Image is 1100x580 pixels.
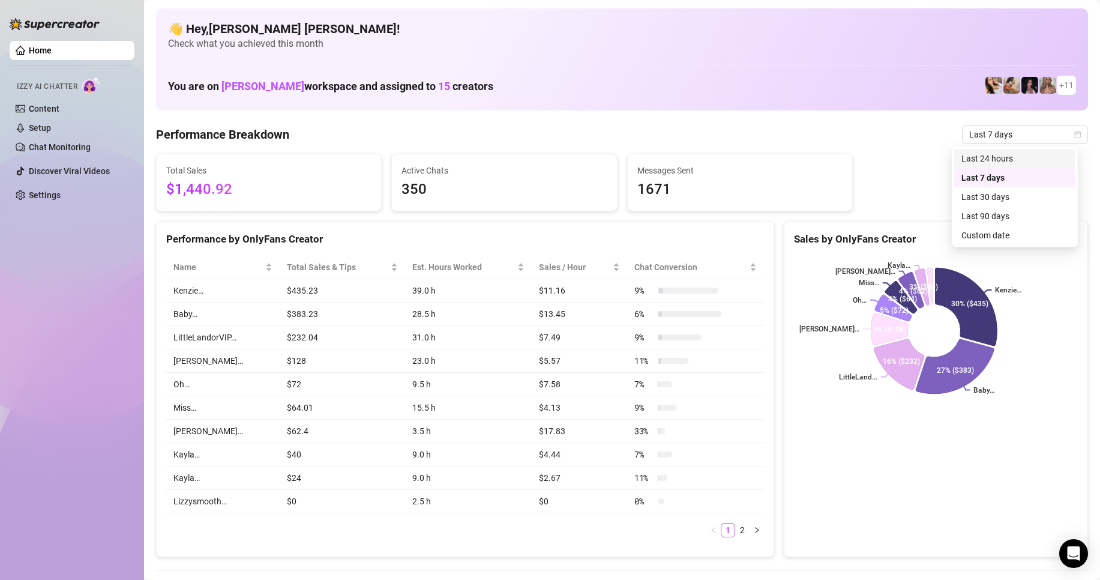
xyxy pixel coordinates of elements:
[532,490,627,513] td: $0
[532,256,627,279] th: Sales / Hour
[29,104,59,113] a: Content
[627,256,764,279] th: Chat Conversion
[412,261,515,274] div: Est. Hours Worked
[706,523,721,537] button: left
[82,76,101,94] img: AI Chatter
[532,279,627,303] td: $11.16
[166,256,280,279] th: Name
[280,256,405,279] th: Total Sales & Tips
[750,523,764,537] button: right
[401,164,607,177] span: Active Chats
[1074,131,1081,138] span: calendar
[29,123,51,133] a: Setup
[280,490,405,513] td: $0
[532,396,627,420] td: $4.13
[706,523,721,537] li: Previous Page
[1059,539,1088,568] div: Open Intercom Messenger
[405,349,532,373] td: 23.0 h
[721,524,735,537] a: 1
[168,80,493,93] h1: You are on workspace and assigned to creators
[280,349,405,373] td: $128
[1059,79,1074,92] span: + 11
[166,231,764,247] div: Performance by OnlyFans Creator
[29,142,91,152] a: Chat Monitoring
[634,495,654,508] span: 0 %
[634,354,654,367] span: 11 %
[799,325,859,333] text: [PERSON_NAME]…
[156,126,289,143] h4: Performance Breakdown
[166,396,280,420] td: Miss…
[280,467,405,490] td: $24
[280,326,405,349] td: $232.04
[168,20,1076,37] h4: 👋 Hey, [PERSON_NAME] [PERSON_NAME] !
[166,178,371,201] span: $1,440.92
[405,303,532,326] td: 28.5 h
[166,420,280,443] td: [PERSON_NAME]…
[17,81,77,92] span: Izzy AI Chatter
[173,261,263,274] span: Name
[634,378,654,391] span: 7 %
[634,448,654,461] span: 7 %
[280,396,405,420] td: $64.01
[405,490,532,513] td: 2.5 h
[637,164,843,177] span: Messages Sent
[29,166,110,176] a: Discover Viral Videos
[438,80,450,92] span: 15
[405,396,532,420] td: 15.5 h
[634,261,747,274] span: Chat Conversion
[166,490,280,513] td: Lizzysmooth…
[637,178,843,201] span: 1671
[835,267,895,276] text: [PERSON_NAME]…
[634,401,654,414] span: 9 %
[1003,77,1020,94] img: Kayla (@kaylathaylababy)
[532,373,627,396] td: $7.58
[839,373,877,381] text: LittleLand...
[401,178,607,201] span: 350
[405,279,532,303] td: 39.0 h
[280,373,405,396] td: $72
[1021,77,1038,94] img: Baby (@babyyyybellaa)
[974,386,995,394] text: Baby…
[280,279,405,303] td: $435.23
[532,443,627,467] td: $4.44
[166,164,371,177] span: Total Sales
[221,80,304,92] span: [PERSON_NAME]
[721,523,735,537] li: 1
[29,190,61,200] a: Settings
[735,523,750,537] li: 2
[29,46,52,55] a: Home
[405,326,532,349] td: 31.0 h
[532,467,627,490] td: $2.67
[753,527,760,534] span: right
[1039,77,1056,94] img: Kenzie (@dmaxkenz)
[794,231,1078,247] div: Sales by OnlyFans Creator
[280,420,405,443] td: $62.4
[985,77,1002,94] img: Avry (@avryjennerfree)
[532,303,627,326] td: $13.45
[750,523,764,537] li: Next Page
[736,524,749,537] a: 2
[634,471,654,485] span: 11 %
[859,279,879,287] text: Miss…
[166,279,280,303] td: Kenzie…
[10,18,100,30] img: logo-BBDzfeDw.svg
[888,261,911,270] text: Kayla…
[166,326,280,349] td: LittleLandorVIP…
[634,284,654,297] span: 9 %
[853,296,867,304] text: Oh…
[532,420,627,443] td: $17.83
[166,373,280,396] td: Oh…
[166,443,280,467] td: Kayla…
[280,443,405,467] td: $40
[634,424,654,438] span: 33 %
[634,307,654,321] span: 6 %
[405,420,532,443] td: 3.5 h
[539,261,610,274] span: Sales / Hour
[710,527,717,534] span: left
[166,349,280,373] td: [PERSON_NAME]…
[405,373,532,396] td: 9.5 h
[532,326,627,349] td: $7.49
[287,261,388,274] span: Total Sales & Tips
[168,37,1076,50] span: Check what you achieved this month
[280,303,405,326] td: $383.23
